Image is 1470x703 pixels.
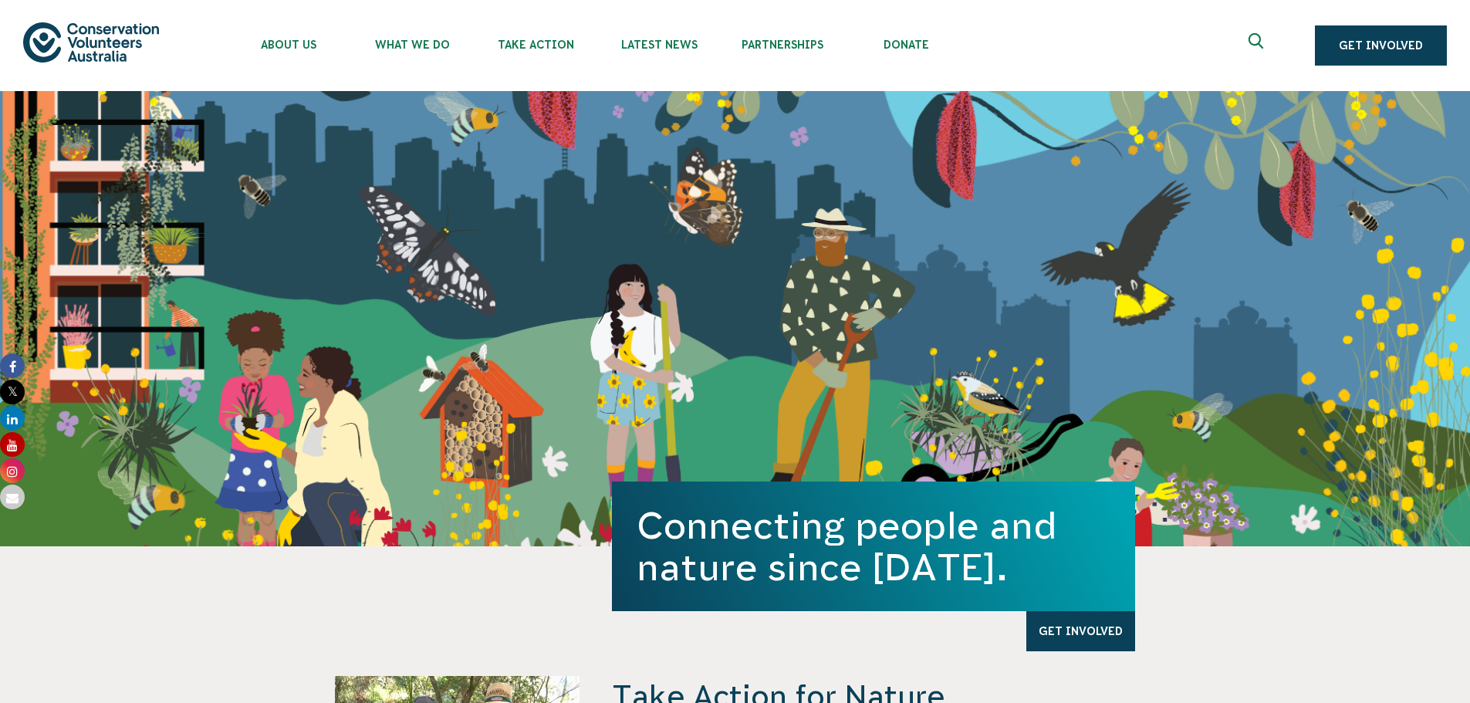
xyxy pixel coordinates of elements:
[23,22,159,62] img: logo.svg
[597,39,721,51] span: Latest News
[637,505,1110,588] h1: Connecting people and nature since [DATE].
[1239,27,1276,64] button: Expand search box Close search box
[1249,33,1268,58] span: Expand search box
[721,39,844,51] span: Partnerships
[474,39,597,51] span: Take Action
[844,39,968,51] span: Donate
[227,39,350,51] span: About Us
[1315,25,1447,66] a: Get Involved
[1026,611,1135,651] a: Get Involved
[350,39,474,51] span: What We Do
